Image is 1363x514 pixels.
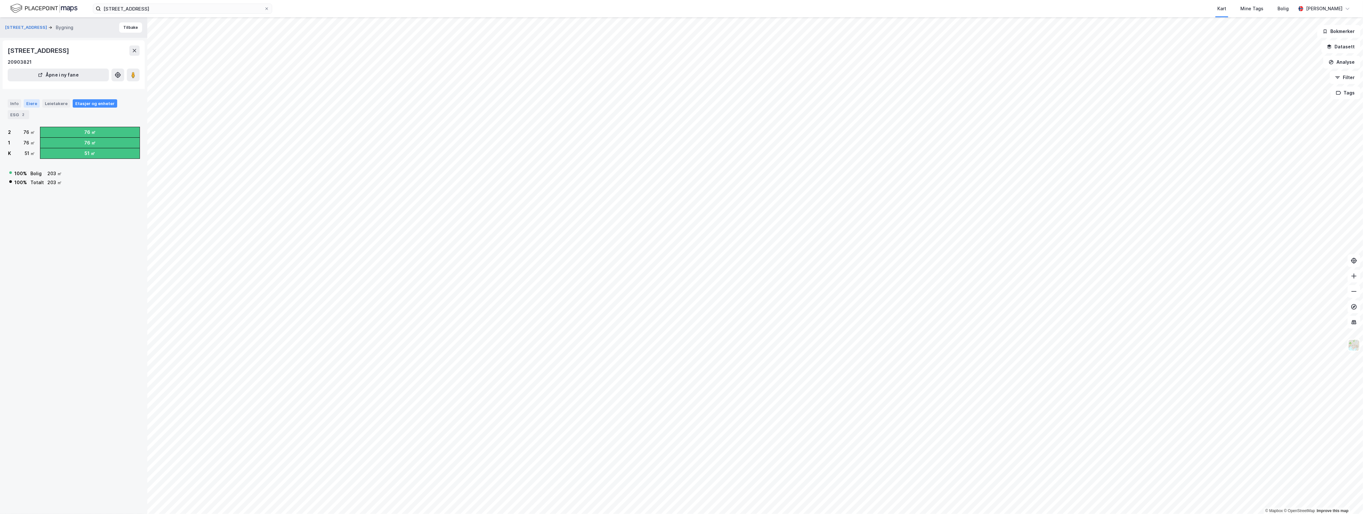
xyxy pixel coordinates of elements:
[75,101,115,106] div: Etasjer og enheter
[14,179,27,186] div: 100 %
[1284,509,1315,513] a: OpenStreetMap
[1331,483,1363,514] iframe: Chat Widget
[42,99,70,108] div: Leietakere
[1240,5,1263,12] div: Mine Tags
[1321,40,1360,53] button: Datasett
[47,179,62,186] div: 203 ㎡
[101,4,264,13] input: Søk på adresse, matrikkel, gårdeiere, leietakere eller personer
[1348,339,1360,351] img: Z
[1317,25,1360,38] button: Bokmerker
[23,139,35,147] div: 76 ㎡
[47,170,62,177] div: 203 ㎡
[1217,5,1226,12] div: Kart
[84,139,96,147] div: 76 ㎡
[30,170,44,177] div: Bolig
[85,150,95,157] div: 51 ㎡
[1306,5,1343,12] div: [PERSON_NAME]
[8,69,109,81] button: Åpne i ny fane
[8,139,10,147] div: 1
[8,99,21,108] div: Info
[5,24,48,31] button: [STREET_ADDRESS]
[8,58,32,66] div: 20903821
[24,99,40,108] div: Eiere
[20,111,27,118] div: 2
[23,128,35,136] div: 76 ㎡
[1317,509,1349,513] a: Improve this map
[119,22,142,33] button: Tilbake
[8,45,70,56] div: [STREET_ADDRESS]
[56,24,73,31] div: Bygning
[8,128,11,136] div: 2
[14,170,27,177] div: 100 %
[30,179,44,186] div: Totalt
[1278,5,1289,12] div: Bolig
[1331,483,1363,514] div: Kontrollprogram for chat
[84,128,96,136] div: 76 ㎡
[1331,86,1360,99] button: Tags
[1265,509,1283,513] a: Mapbox
[8,110,29,119] div: ESG
[1330,71,1360,84] button: Filter
[25,150,35,157] div: 51 ㎡
[10,3,77,14] img: logo.f888ab2527a4732fd821a326f86c7f29.svg
[1323,56,1360,69] button: Analyse
[8,150,11,157] div: K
